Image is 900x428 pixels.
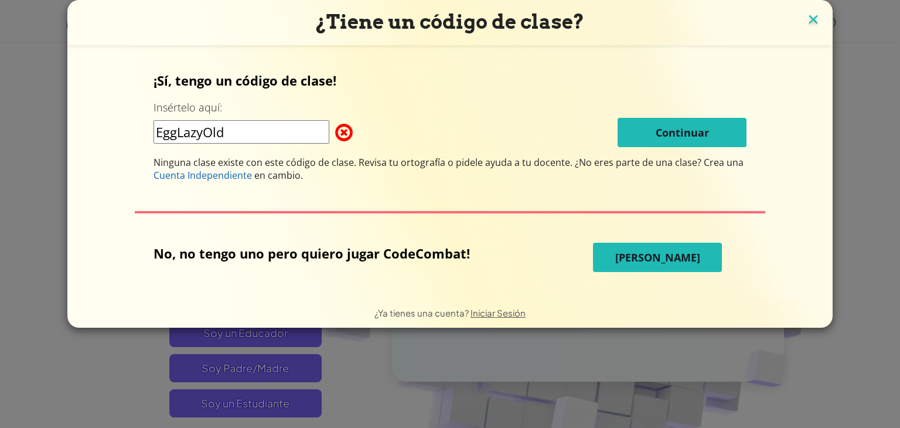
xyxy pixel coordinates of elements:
img: close icon [806,12,821,29]
span: en cambio. [252,169,303,182]
span: Cuenta Independiente [154,169,252,182]
span: [PERSON_NAME] [615,250,700,264]
p: No, no tengo uno pero quiero jugar CodeCombat! [154,244,510,262]
p: ¡Sí, tengo un código de clase! [154,72,747,89]
label: Insértelo aquí: [154,100,222,115]
span: ¿No eres parte de una clase? Crea una [575,156,744,169]
span: Continuar [656,125,709,140]
button: [PERSON_NAME] [593,243,722,272]
span: Ninguna clase existe con este código de clase. Revisa tu ortografía o pidele ayuda a tu docente. [154,156,575,169]
span: ¿Ya tienes una cuenta? [374,307,471,318]
button: Continuar [618,118,746,147]
a: Iniciar Sesión [471,307,526,318]
span: ¿Tiene un código de clase? [316,10,584,33]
